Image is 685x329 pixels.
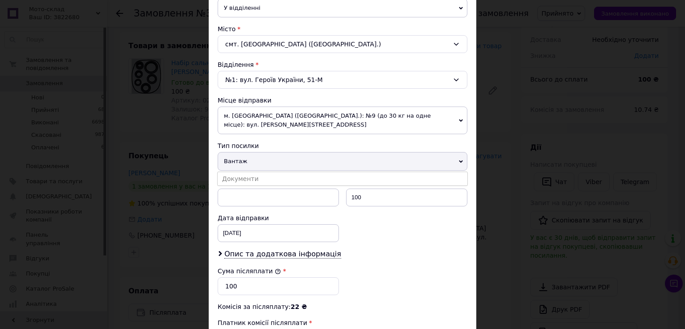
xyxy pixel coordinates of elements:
span: Опис та додаткова інформація [224,250,341,259]
div: Дата відправки [218,214,339,222]
li: Документи [218,172,467,185]
div: смт. [GEOGRAPHIC_DATA] ([GEOGRAPHIC_DATA].) [218,35,467,53]
span: м. [GEOGRAPHIC_DATA] ([GEOGRAPHIC_DATA].): №9 (до 30 кг на одне місце): вул. [PERSON_NAME][STREET... [218,107,467,134]
div: №1: вул. Героїв України, 51-М [218,71,467,89]
span: Платник комісії післяплати [218,319,307,326]
div: Відділення [218,60,467,69]
span: Місце відправки [218,97,272,104]
div: Місто [218,25,467,33]
label: Сума післяплати [218,267,281,275]
span: Тип посилки [218,142,259,149]
span: 22 ₴ [291,303,307,310]
div: Комісія за післяплату: [218,302,467,311]
span: Вантаж [218,152,467,171]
